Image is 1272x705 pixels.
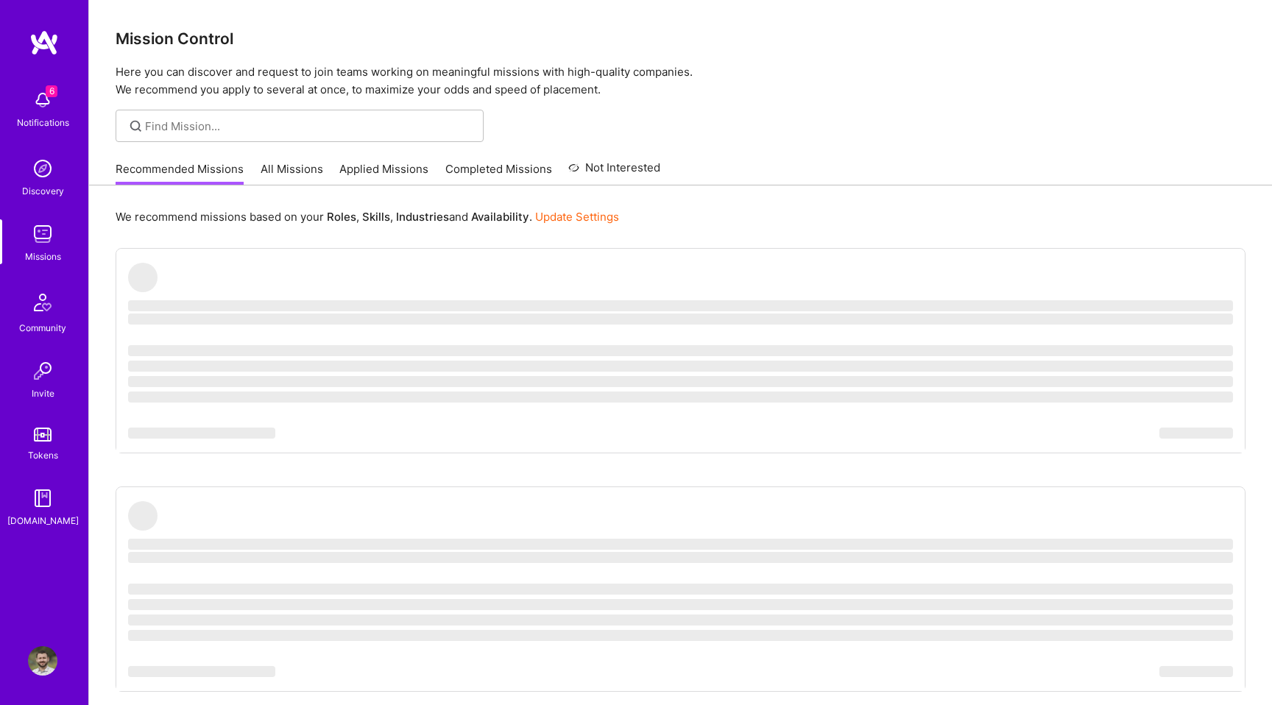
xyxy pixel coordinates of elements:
img: discovery [28,154,57,183]
div: [DOMAIN_NAME] [7,513,79,528]
b: Industries [396,210,449,224]
a: Applied Missions [339,161,428,185]
div: Notifications [17,115,69,130]
img: Invite [28,356,57,386]
img: tokens [34,428,52,442]
img: Community [25,285,60,320]
span: 6 [46,85,57,97]
input: Find Mission... [145,118,473,134]
div: Discovery [22,183,64,199]
img: bell [28,85,57,115]
img: teamwork [28,219,57,249]
img: logo [29,29,59,56]
p: We recommend missions based on your , , and . [116,209,619,224]
div: Missions [25,249,61,264]
b: Availability [471,210,529,224]
i: icon SearchGrey [127,118,144,135]
b: Skills [362,210,390,224]
p: Here you can discover and request to join teams working on meaningful missions with high-quality ... [116,63,1245,99]
a: Recommended Missions [116,161,244,185]
a: Completed Missions [445,161,552,185]
div: Tokens [28,447,58,463]
b: Roles [327,210,356,224]
div: Invite [32,386,54,401]
a: Not Interested [568,159,660,185]
h3: Mission Control [116,29,1245,48]
a: All Missions [261,161,323,185]
img: guide book [28,483,57,513]
div: Community [19,320,66,336]
a: Update Settings [535,210,619,224]
a: User Avatar [24,646,61,676]
img: User Avatar [28,646,57,676]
